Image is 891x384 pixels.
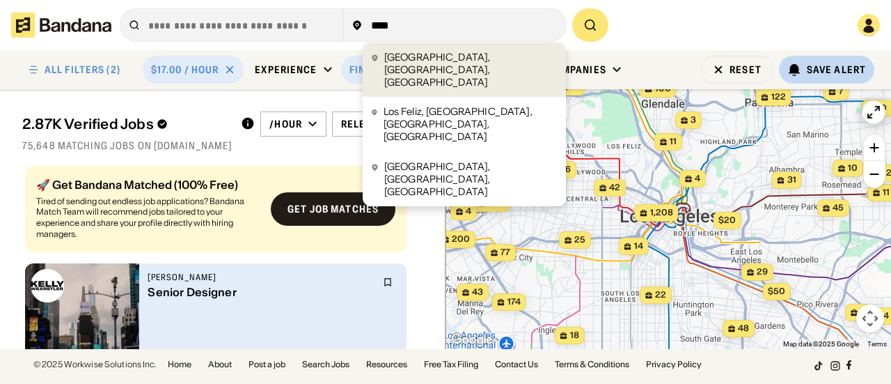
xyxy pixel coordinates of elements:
a: Resources [366,360,407,369]
div: /hour [269,118,302,130]
span: Map data ©2025 Google [783,340,859,348]
div: 75,648 matching jobs on [DOMAIN_NAME] [22,139,423,152]
span: 100 [655,83,671,95]
span: 4 [466,206,471,217]
div: Relevance [341,118,399,130]
div: [PERSON_NAME] [148,272,374,283]
span: 77 [500,247,510,259]
span: 45 [833,202,844,214]
button: Map camera controls [856,305,884,332]
div: Companies [548,63,606,76]
span: 43 [472,286,483,298]
span: 122 [771,91,786,103]
a: Terms (opens in new tab) [867,340,887,348]
span: 439 [488,197,505,209]
div: Save Alert [807,63,866,76]
a: Free Tax Filing [424,360,478,369]
span: $50 [768,286,785,296]
div: $17.00 / hour [151,63,219,76]
span: 42 [609,182,620,194]
span: 18 [570,330,579,341]
div: Los Feliz, [GEOGRAPHIC_DATA], [GEOGRAPHIC_DATA], [GEOGRAPHIC_DATA] [384,105,558,144]
span: 10 [848,162,858,174]
span: 48 [738,323,749,335]
span: 11 [883,187,890,199]
a: Privacy Policy [646,360,702,369]
span: 1,208 [650,207,673,219]
div: Tired of sending out endless job applications? Bandana Match Team will recommend jobs tailored to... [36,196,260,239]
span: 4 [695,173,700,185]
span: 7 [839,86,844,98]
div: grid [22,160,423,350]
a: Open this area in Google Maps (opens a new window) [449,331,495,349]
img: Kelly Wearstler logo [31,269,64,302]
div: © 2025 Workwise Solutions Inc. [33,360,157,369]
div: Financial Services [349,63,411,76]
div: Get job matches [287,204,379,214]
div: [GEOGRAPHIC_DATA], [GEOGRAPHIC_DATA], [GEOGRAPHIC_DATA] [384,51,558,89]
span: 174 [507,296,521,308]
span: 3 [691,114,696,126]
span: 11 [670,136,677,148]
div: Reset [730,65,762,75]
div: [GEOGRAPHIC_DATA], [GEOGRAPHIC_DATA], [GEOGRAPHIC_DATA] [384,160,558,199]
span: 10 [877,102,887,114]
div: Senior Designer [148,286,374,299]
a: About [208,360,232,369]
a: Home [168,360,191,369]
div: 2.87K Verified Jobs [22,116,230,132]
span: 21 [571,81,580,93]
div: 🚀 Get Bandana Matched (100% Free) [36,179,260,190]
a: Terms & Conditions [555,360,629,369]
span: 14 [634,240,643,252]
span: $20 [718,215,736,225]
span: 4 [883,310,889,322]
span: 200 [452,233,470,245]
a: Search Jobs [302,360,349,369]
img: Google [449,331,495,349]
span: 31 [787,174,796,186]
a: Post a job [249,360,285,369]
span: 22 [655,289,666,301]
span: 29 [757,266,768,278]
span: 25 [574,234,585,246]
img: Bandana logotype [11,13,111,38]
div: Experience [255,63,317,76]
a: Contact Us [495,360,538,369]
div: ALL FILTERS (2) [45,65,120,75]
